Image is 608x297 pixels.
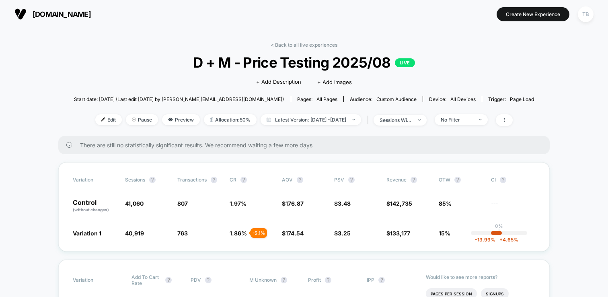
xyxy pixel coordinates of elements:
span: Variation [73,177,117,183]
span: Profit [308,277,321,283]
span: Revenue [386,177,407,183]
span: Variation 1 [73,230,101,237]
div: TB [578,6,594,22]
span: 40,919 [125,230,144,237]
span: + [499,237,503,243]
img: edit [101,118,105,122]
span: Add To Cart Rate [131,274,161,286]
div: No Filter [441,117,473,123]
span: $ [282,230,304,237]
span: Variation [73,274,117,286]
img: end [479,119,482,120]
img: calendar [267,118,271,122]
span: 4.65 % [495,237,518,243]
span: $ [334,200,351,207]
button: ? [378,277,385,283]
span: Latest Version: [DATE] - [DATE] [261,114,361,125]
span: 1.97 % [230,200,246,207]
span: $ [334,230,351,237]
span: (without changes) [73,207,109,212]
span: OTW [439,177,483,183]
button: ? [348,177,355,183]
span: 807 [177,200,188,207]
button: Create New Experience [497,7,569,21]
button: ? [240,177,247,183]
button: ? [411,177,417,183]
span: 15% [439,230,450,237]
button: ? [281,277,287,283]
span: | [365,114,374,126]
p: 0% [495,223,503,229]
span: Device: [423,96,482,102]
span: D + M - Price Testing 2025/08 [97,54,511,71]
span: $ [282,200,304,207]
button: ? [325,277,331,283]
div: sessions with impression [380,117,412,123]
span: -13.99 % [475,237,495,243]
span: 3.25 [338,230,351,237]
span: 133,177 [390,230,410,237]
button: ? [454,177,461,183]
a: < Back to all live experiences [271,42,337,48]
span: all pages [316,96,337,102]
span: AOV [282,177,293,183]
button: TB [575,6,596,23]
span: 142,735 [390,200,412,207]
span: IPP [367,277,374,283]
p: Would like to see more reports? [426,274,536,280]
span: all devices [450,96,476,102]
span: 763 [177,230,188,237]
span: 174.54 [286,230,304,237]
span: $ [386,230,410,237]
button: [DOMAIN_NAME] [12,8,93,21]
span: Preview [162,114,200,125]
button: ? [165,277,172,283]
span: M Unknown [249,277,277,283]
span: Custom Audience [376,96,417,102]
div: Audience: [350,96,417,102]
span: [DOMAIN_NAME] [33,10,91,19]
div: - 5.1 % [251,228,267,238]
p: Control [73,199,117,213]
div: Trigger: [488,96,534,102]
span: $ [386,200,412,207]
p: LIVE [395,58,415,67]
span: Pause [126,114,158,125]
button: ? [211,177,217,183]
img: end [352,119,355,120]
img: Visually logo [14,8,27,20]
span: PSV [334,177,344,183]
span: + Add Description [256,78,301,86]
span: PDV [191,277,201,283]
span: + Add Images [317,79,352,85]
img: end [418,119,421,121]
span: CR [230,177,236,183]
span: --- [491,201,535,213]
span: Allocation: 50% [204,114,257,125]
span: 176.87 [286,200,304,207]
span: 85% [439,200,452,207]
button: ? [205,277,212,283]
button: ? [500,177,506,183]
span: CI [491,177,535,183]
span: Start date: [DATE] (Last edit [DATE] by [PERSON_NAME][EMAIL_ADDRESS][DOMAIN_NAME]) [74,96,284,102]
span: There are still no statistically significant results. We recommend waiting a few more days [80,142,534,148]
span: 3.48 [338,200,351,207]
span: 41,060 [125,200,144,207]
span: Edit [95,114,122,125]
span: 1.86 % [230,230,247,237]
button: ? [149,177,156,183]
img: rebalance [210,118,213,122]
p: | [498,229,500,235]
span: Transactions [177,177,207,183]
div: Pages: [297,96,337,102]
span: Page Load [510,96,534,102]
span: Sessions [125,177,145,183]
button: ? [297,177,303,183]
img: end [132,118,136,122]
